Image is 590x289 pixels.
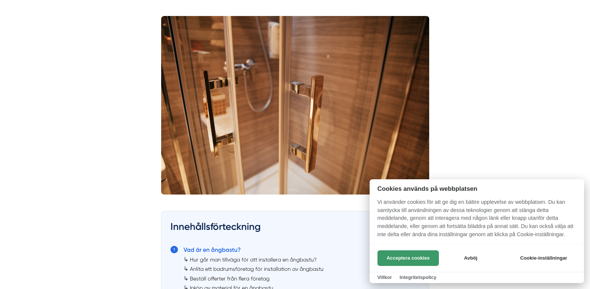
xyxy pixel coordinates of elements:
a: Integritetspolicy [399,274,436,280]
p: Vi använder cookies för att ge dig en bättre upplevelse av webbplatsen. Du kan samtycka till anvä... [370,198,584,244]
button: Acceptera cookies [377,250,439,266]
h2: Cookies används på webbplatsen [370,185,584,192]
button: Cookie-inställningar [511,250,576,266]
button: Avböj [441,250,500,266]
a: Villkor [377,274,392,280]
